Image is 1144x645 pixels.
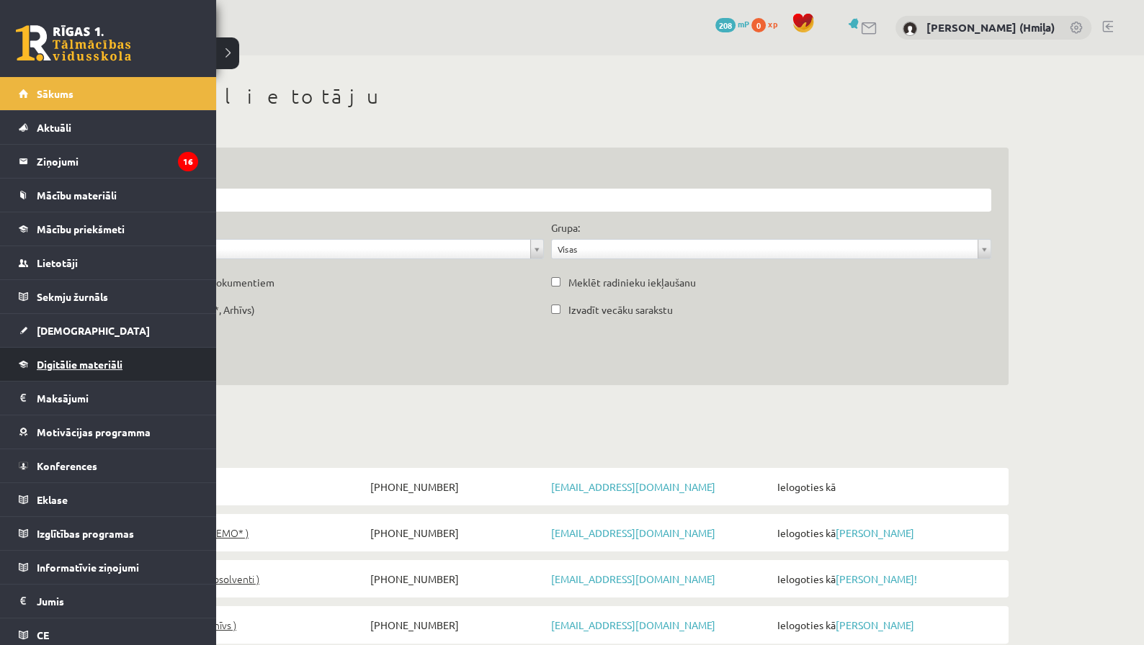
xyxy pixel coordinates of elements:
[568,275,696,290] label: Meklēt radinieku iekļaušanu
[367,523,548,543] span: [PHONE_NUMBER]
[738,18,749,30] span: mP
[903,22,917,36] img: Anastasiia Khmil (Hmiļa)
[95,569,367,589] a: [PERSON_NAME]! ( Absolventi )
[836,618,914,631] a: [PERSON_NAME]
[367,615,548,635] span: [PHONE_NUMBER]
[37,256,78,269] span: Lietotāji
[37,382,198,415] legend: Maksājumi
[19,77,198,110] a: Sākums
[19,415,198,448] a: Motivācijas programma
[568,302,673,317] label: Izvadīt vecāku sarakstu
[926,20,1055,35] a: [PERSON_NAME] (Hmiļa)
[19,280,198,313] a: Sekmju žurnāls
[19,348,198,381] a: Digitālie materiāli
[19,517,198,550] a: Izglītības programas
[110,240,524,258] span: Rādīt visas
[37,189,117,202] span: Mācību materiāli
[37,628,49,641] span: CE
[715,18,749,30] a: 208 mP
[37,324,150,337] span: [DEMOGRAPHIC_DATA]
[16,25,131,61] a: Rīgas 1. Tālmācības vidusskola
[95,615,367,635] a: [PERSON_NAME] ( Arhīvs )
[19,585,198,618] a: Jumis
[551,480,715,493] a: [EMAIL_ADDRESS][DOMAIN_NAME]
[715,18,736,32] span: 208
[95,523,367,543] a: [PERSON_NAME] ( *DEMO* )
[751,18,785,30] a: 0 xp
[836,572,917,585] a: [PERSON_NAME]!
[551,618,715,631] a: [EMAIL_ADDRESS][DOMAIN_NAME]
[86,84,1009,109] h1: Meklēt lietotāju
[37,425,151,438] span: Motivācijas programma
[19,145,198,178] a: Ziņojumi16
[19,111,198,144] a: Aktuāli
[37,595,64,608] span: Jumis
[19,179,198,212] a: Mācību materiāli
[836,526,914,539] a: [PERSON_NAME]
[19,551,198,584] a: Informatīvie ziņojumi
[37,87,73,100] span: Sākums
[19,449,198,482] a: Konferences
[19,212,198,245] a: Mācību priekšmeti
[19,314,198,347] a: [DEMOGRAPHIC_DATA]
[37,290,108,303] span: Sekmju žurnāls
[37,145,198,178] legend: Ziņojumi
[104,165,991,180] label: Atslēgvārds:
[104,240,543,258] a: Rādīt visas
[558,240,972,258] span: Visas
[367,477,548,497] span: [PHONE_NUMBER]
[37,493,68,506] span: Eklase
[774,615,1000,635] span: Ielogoties kā
[19,382,198,415] a: Maksājumi
[19,483,198,516] a: Eklase
[774,523,1000,543] span: Ielogoties kā
[37,459,97,472] span: Konferences
[774,477,1000,497] span: Ielogoties kā
[37,561,139,574] span: Informatīvie ziņojumi
[37,358,122,371] span: Digitālie materiāli
[19,246,198,279] a: Lietotāji
[751,18,766,32] span: 0
[37,527,134,540] span: Izglītības programas
[551,572,715,585] a: [EMAIL_ADDRESS][DOMAIN_NAME]
[37,222,125,235] span: Mācību priekšmeti
[768,18,777,30] span: xp
[774,569,1000,589] span: Ielogoties kā
[178,152,198,171] i: 16
[367,569,548,589] span: [PHONE_NUMBER]
[551,220,580,235] label: Grupa:
[37,121,71,134] span: Aktuāli
[551,526,715,539] a: [EMAIL_ADDRESS][DOMAIN_NAME]
[552,240,991,258] a: Visas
